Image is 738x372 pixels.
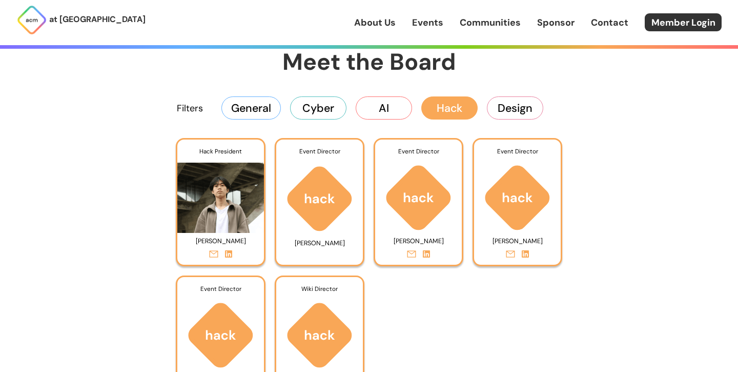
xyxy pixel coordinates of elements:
[123,47,615,77] h1: Meet the Board
[487,96,543,119] button: Design
[276,164,363,234] img: ACM logo
[460,16,521,29] a: Communities
[182,233,259,249] p: [PERSON_NAME]
[177,277,264,301] div: Event Director
[16,5,47,35] img: ACM Logo
[276,140,363,164] div: Event Director
[375,163,462,233] img: ACM logo
[356,96,412,119] button: AI
[290,96,346,119] button: Cyber
[412,16,443,29] a: Events
[645,13,722,31] a: Member Login
[177,154,264,233] img: Photo of Nathan Wang
[281,236,358,250] p: [PERSON_NAME]
[177,140,264,163] div: Hack President
[380,233,457,249] p: [PERSON_NAME]
[354,16,396,29] a: About Us
[221,96,281,119] button: General
[479,233,556,249] p: [PERSON_NAME]
[474,140,561,163] div: Event Director
[177,102,203,115] p: Filters
[276,277,363,301] div: Wiki Director
[421,96,478,119] button: Hack
[177,300,264,370] img: ACM logo
[474,163,561,233] img: ACM logo
[276,300,363,370] img: ACM logo
[49,13,146,26] p: at [GEOGRAPHIC_DATA]
[16,5,146,35] a: at [GEOGRAPHIC_DATA]
[375,140,462,163] div: Event Director
[537,16,575,29] a: Sponsor
[591,16,628,29] a: Contact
